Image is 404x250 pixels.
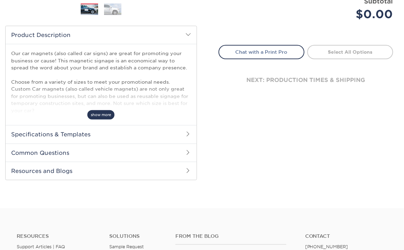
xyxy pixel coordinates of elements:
[11,50,191,171] p: Our car magnets (also called car signs) are great for promoting your business or cause! This magn...
[6,26,197,44] h2: Product Description
[219,45,304,59] a: Chat with a Print Pro
[311,6,393,23] div: $0.00
[109,244,144,250] a: Sample Request
[305,244,348,250] a: [PHONE_NUMBER]
[6,125,197,143] h2: Specifications & Templates
[104,3,121,15] img: Magnets and Buttons 02
[6,162,197,180] h2: Resources and Blogs
[305,233,387,239] a: Contact
[17,244,65,250] a: Support Articles | FAQ
[175,233,286,239] h4: From the Blog
[81,4,98,16] img: Magnets and Buttons 01
[87,110,114,120] span: show more
[6,144,197,162] h2: Common Questions
[219,59,394,101] div: next: production times & shipping
[17,233,99,239] h4: Resources
[109,233,165,239] h4: Solutions
[307,45,393,59] a: Select All Options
